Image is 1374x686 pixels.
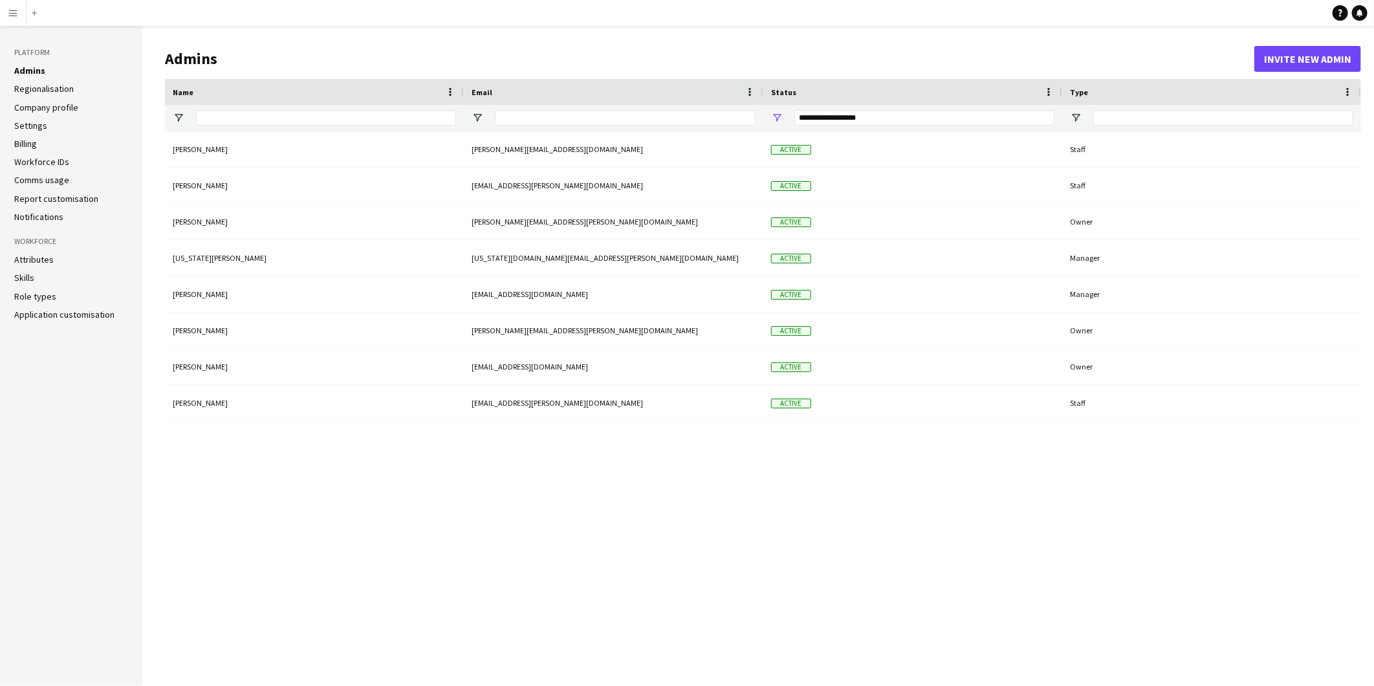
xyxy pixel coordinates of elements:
[472,112,483,124] button: Open Filter Menu
[165,49,1254,69] h1: Admins
[165,240,464,276] div: [US_STATE][PERSON_NAME]
[14,120,47,131] a: Settings
[771,326,811,336] span: Active
[165,204,464,239] div: [PERSON_NAME]
[771,181,811,191] span: Active
[464,385,763,421] div: [EMAIL_ADDRESS][PERSON_NAME][DOMAIN_NAME]
[14,83,74,94] a: Regionalisation
[165,349,464,384] div: [PERSON_NAME]
[464,276,763,312] div: [EMAIL_ADDRESS][DOMAIN_NAME]
[1062,240,1361,276] div: Manager
[1070,87,1088,97] span: Type
[1254,46,1361,72] button: Invite new admin
[464,313,763,348] div: [PERSON_NAME][EMAIL_ADDRESS][PERSON_NAME][DOMAIN_NAME]
[464,240,763,276] div: [US_STATE][DOMAIN_NAME][EMAIL_ADDRESS][PERSON_NAME][DOMAIN_NAME]
[14,309,114,320] a: Application customisation
[1093,110,1353,126] input: Type Filter Input
[771,145,811,155] span: Active
[14,156,69,168] a: Workforce IDs
[14,236,128,247] h3: Workforce
[14,291,56,302] a: Role types
[14,65,45,76] a: Admins
[165,131,464,167] div: [PERSON_NAME]
[14,254,54,265] a: Attributes
[1062,349,1361,384] div: Owner
[14,47,128,58] h3: Platform
[771,112,783,124] button: Open Filter Menu
[464,204,763,239] div: [PERSON_NAME][EMAIL_ADDRESS][PERSON_NAME][DOMAIN_NAME]
[165,313,464,348] div: [PERSON_NAME]
[771,217,811,227] span: Active
[495,110,756,126] input: Email Filter Input
[14,174,69,186] a: Comms usage
[14,272,34,283] a: Skills
[173,87,193,97] span: Name
[1062,131,1361,167] div: Staff
[1062,313,1361,348] div: Owner
[464,168,763,203] div: [EMAIL_ADDRESS][PERSON_NAME][DOMAIN_NAME]
[771,399,811,408] span: Active
[771,254,811,263] span: Active
[173,112,184,124] button: Open Filter Menu
[1070,112,1082,124] button: Open Filter Menu
[1062,385,1361,421] div: Staff
[771,290,811,300] span: Active
[196,110,456,126] input: Name Filter Input
[464,131,763,167] div: [PERSON_NAME][EMAIL_ADDRESS][DOMAIN_NAME]
[1062,276,1361,312] div: Manager
[165,385,464,421] div: [PERSON_NAME]
[165,276,464,312] div: [PERSON_NAME]
[165,168,464,203] div: [PERSON_NAME]
[771,87,796,97] span: Status
[14,211,63,223] a: Notifications
[1062,204,1361,239] div: Owner
[464,349,763,384] div: [EMAIL_ADDRESS][DOMAIN_NAME]
[1062,168,1361,203] div: Staff
[14,138,37,149] a: Billing
[472,87,492,97] span: Email
[14,102,78,113] a: Company profile
[14,193,98,205] a: Report customisation
[771,362,811,372] span: Active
